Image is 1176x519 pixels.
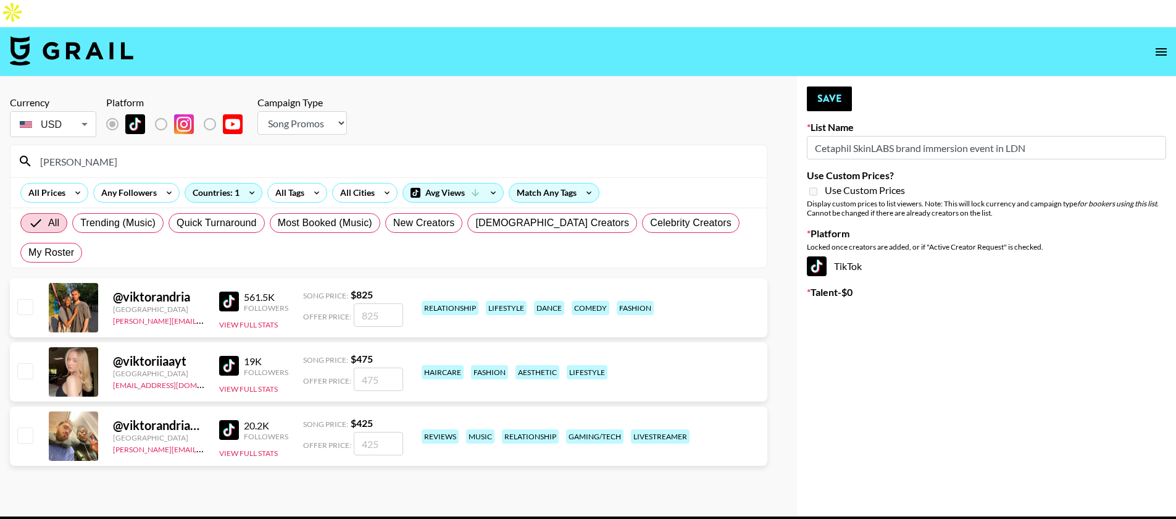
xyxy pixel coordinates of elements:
[422,365,464,379] div: haircare
[354,432,403,455] input: 425
[113,314,296,326] a: [PERSON_NAME][EMAIL_ADDRESS][DOMAIN_NAME]
[825,184,905,196] span: Use Custom Prices
[113,433,204,442] div: [GEOGRAPHIC_DATA]
[807,286,1166,298] label: Talent - $ 0
[466,429,494,444] div: music
[278,216,372,230] span: Most Booked (Music)
[502,429,559,444] div: relationship
[303,291,348,300] span: Song Price:
[303,420,348,429] span: Song Price:
[28,245,74,260] span: My Roster
[177,216,257,230] span: Quick Turnaround
[244,420,288,432] div: 20.2K
[113,442,296,454] a: [PERSON_NAME][EMAIL_ADDRESS][DOMAIN_NAME]
[807,256,827,276] img: TikTok
[33,151,759,171] input: Search by User Name
[486,301,527,315] div: lifestyle
[48,216,59,230] span: All
[303,441,351,450] span: Offer Price:
[567,365,607,379] div: lifestyle
[422,429,459,444] div: reviews
[106,111,252,137] div: List locked to TikTok.
[219,420,239,440] img: TikTok
[219,384,278,394] button: View Full Stats
[351,353,373,365] strong: $ 475
[223,114,243,134] img: YouTube
[244,432,288,441] div: Followers
[303,376,351,386] span: Offer Price:
[807,121,1166,133] label: List Name
[244,355,288,368] div: 19K
[244,291,288,303] div: 561.5K
[174,114,194,134] img: Instagram
[12,114,94,135] div: USD
[1077,199,1157,208] em: for bookers using this list
[113,418,204,433] div: @ viktorandriaclips
[106,96,252,109] div: Platform
[631,429,690,444] div: livestreamer
[515,365,559,379] div: aesthetic
[807,227,1166,240] label: Platform
[125,114,145,134] img: TikTok
[244,368,288,377] div: Followers
[257,96,347,109] div: Campaign Type
[113,305,204,314] div: [GEOGRAPHIC_DATA]
[807,86,852,111] button: Save
[219,320,278,329] button: View Full Stats
[21,184,68,202] div: All Prices
[351,417,373,429] strong: $ 425
[807,256,1166,276] div: TikTok
[219,356,239,376] img: TikTok
[94,184,159,202] div: Any Followers
[534,301,564,315] div: dance
[509,184,599,202] div: Match Any Tags
[219,449,278,458] button: View Full Stats
[475,216,629,230] span: [DEMOGRAPHIC_DATA] Creators
[268,184,307,202] div: All Tags
[80,216,156,230] span: Trending (Music)
[113,378,237,390] a: [EMAIL_ADDRESS][DOMAIN_NAME]
[354,368,403,391] input: 475
[113,289,204,305] div: @ viktorandria
[807,242,1166,251] div: Locked once creators are added, or if "Active Creator Request" is checked.
[113,353,204,369] div: @ viktoriiaayt
[566,429,623,444] div: gaming/tech
[650,216,732,230] span: Celebrity Creators
[10,96,96,109] div: Currency
[333,184,377,202] div: All Cities
[244,303,288,313] div: Followers
[303,312,351,321] span: Offer Price:
[422,301,478,315] div: relationship
[807,199,1166,217] div: Display custom prices to list viewers. Note: This will lock currency and campaign type . Cannot b...
[113,369,204,378] div: [GEOGRAPHIC_DATA]
[303,355,348,365] span: Song Price:
[354,303,403,327] input: 825
[351,289,373,300] strong: $ 825
[807,169,1166,182] label: Use Custom Prices?
[617,301,654,315] div: fashion
[393,216,455,230] span: New Creators
[1149,40,1174,64] button: open drawer
[185,184,262,202] div: Countries: 1
[10,36,133,65] img: Grail Talent
[572,301,609,315] div: comedy
[471,365,508,379] div: fashion
[403,184,503,202] div: Avg Views
[219,292,239,311] img: TikTok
